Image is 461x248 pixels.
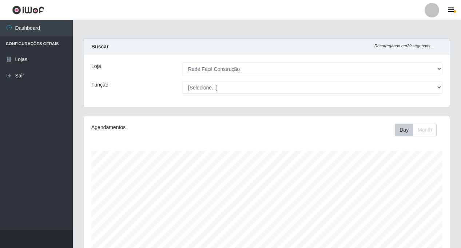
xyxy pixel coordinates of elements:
[12,5,44,15] img: CoreUI Logo
[395,124,413,136] button: Day
[91,44,108,49] strong: Buscar
[395,124,437,136] div: First group
[374,44,434,48] i: Recarregando em 29 segundos...
[91,63,101,70] label: Loja
[413,124,437,136] button: Month
[91,124,231,131] div: Agendamentos
[91,81,108,89] label: Função
[395,124,442,136] div: Toolbar with button groups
